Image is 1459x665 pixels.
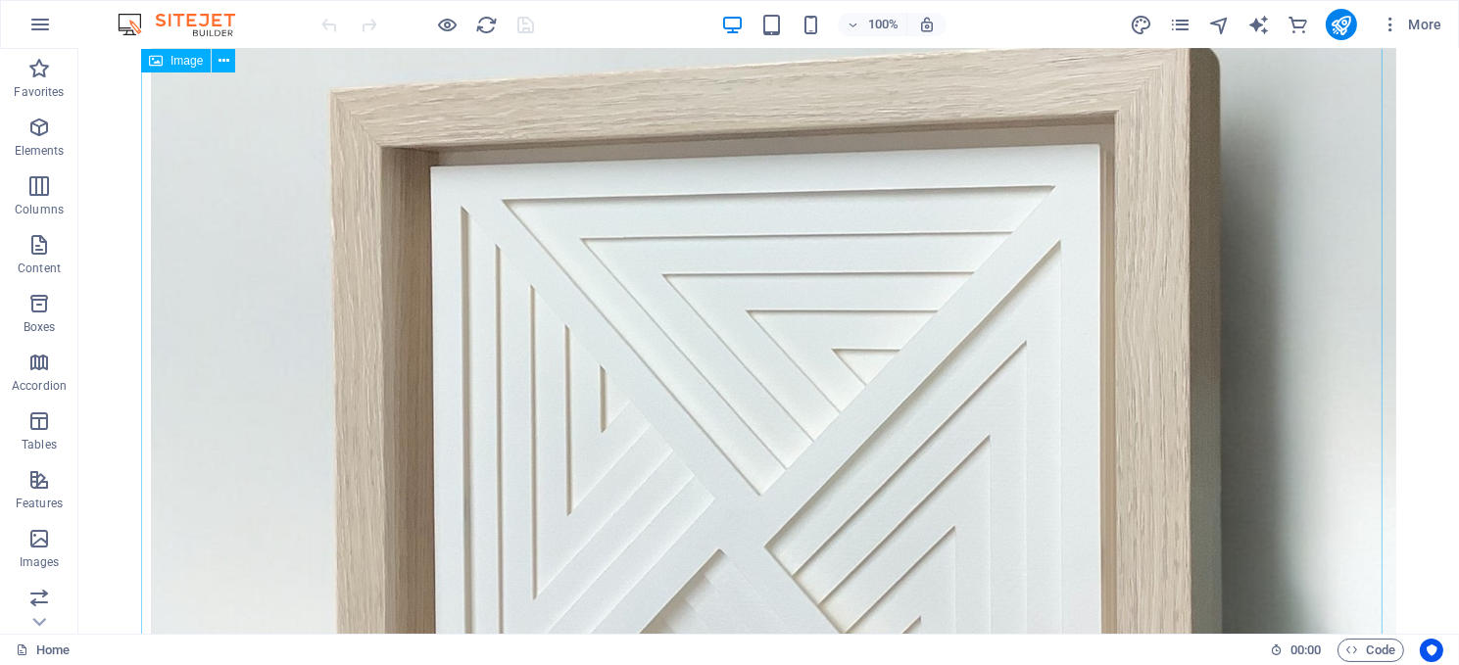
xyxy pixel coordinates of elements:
p: Columns [15,202,64,217]
p: Features [16,496,63,511]
button: Usercentrics [1420,639,1443,662]
button: navigator [1208,13,1232,36]
i: AI Writer [1247,14,1270,36]
p: Accordion [12,378,67,394]
i: Reload page [476,14,499,36]
button: reload [475,13,499,36]
h6: 100% [867,13,899,36]
img: Editor Logo [113,13,260,36]
i: Navigator [1208,14,1231,36]
h6: Session time [1270,639,1322,662]
button: publish [1326,9,1357,40]
p: Tables [22,437,57,452]
button: pages [1169,13,1192,36]
span: More [1381,15,1442,34]
p: Images [20,554,60,570]
span: Image [170,55,203,67]
p: Boxes [24,319,56,335]
i: Design (Ctrl+Alt+Y) [1130,14,1152,36]
button: 100% [838,13,907,36]
span: : [1304,642,1307,657]
button: commerce [1287,13,1310,36]
i: Publish [1330,14,1352,36]
span: Code [1346,639,1395,662]
button: Click here to leave preview mode and continue editing [436,13,460,36]
p: Favorites [14,84,64,100]
button: text_generator [1247,13,1271,36]
i: On resize automatically adjust zoom level to fit chosen device. [918,16,936,33]
button: design [1130,13,1153,36]
p: Elements [15,143,65,159]
button: Code [1337,639,1404,662]
button: More [1373,9,1450,40]
a: Click to cancel selection. Double-click to open Pages [16,639,70,662]
i: Commerce [1287,14,1309,36]
span: 00 00 [1290,639,1321,662]
i: Pages (Ctrl+Alt+S) [1169,14,1192,36]
p: Content [18,261,61,276]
